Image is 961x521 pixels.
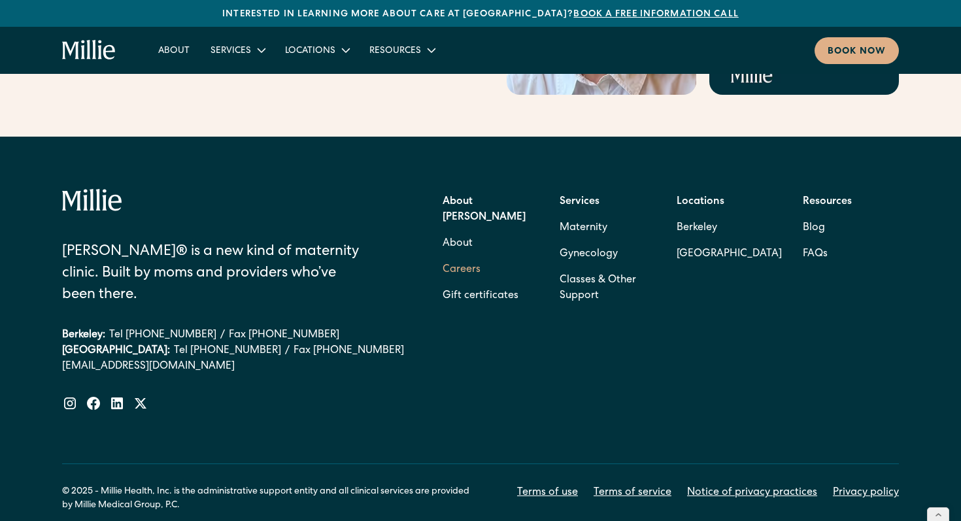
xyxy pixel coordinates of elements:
a: Fax [PHONE_NUMBER] [294,343,404,359]
a: Fax [PHONE_NUMBER] [229,328,339,343]
a: [GEOGRAPHIC_DATA] [677,241,782,267]
div: © 2025 - Millie Health, Inc. is the administrative support entity and all clinical services are p... [62,485,480,513]
div: Resources [369,44,421,58]
a: Terms of service [594,485,671,501]
a: Careers [443,257,480,283]
a: Classes & Other Support [560,267,656,309]
a: Maternity [560,215,607,241]
div: Resources [359,39,445,61]
div: Services [211,44,251,58]
div: / [220,328,225,343]
div: [PERSON_NAME]® is a new kind of maternity clinic. Built by moms and providers who’ve been there. [62,242,370,307]
a: Berkeley [677,215,782,241]
strong: About [PERSON_NAME] [443,197,526,223]
div: Book now [828,45,886,59]
a: FAQs [803,241,828,267]
strong: Locations [677,197,724,207]
a: Book a free information call [573,10,738,19]
div: / [285,343,290,359]
a: Notice of privacy practices [687,485,817,501]
div: Locations [285,44,335,58]
a: Blog [803,215,825,241]
div: Berkeley: [62,328,105,343]
a: About [443,231,473,257]
a: Tel [PHONE_NUMBER] [109,328,216,343]
div: Locations [275,39,359,61]
strong: Services [560,197,599,207]
strong: Resources [803,197,852,207]
a: About [148,39,200,61]
a: home [62,40,116,61]
a: [EMAIL_ADDRESS][DOMAIN_NAME] [62,359,404,375]
a: Book now [815,37,899,64]
a: Tel [PHONE_NUMBER] [174,343,281,359]
a: Gift certificates [443,283,518,309]
a: Privacy policy [833,485,899,501]
a: Gynecology [560,241,618,267]
div: [GEOGRAPHIC_DATA]: [62,343,170,359]
div: Services [200,39,275,61]
a: Terms of use [517,485,578,501]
